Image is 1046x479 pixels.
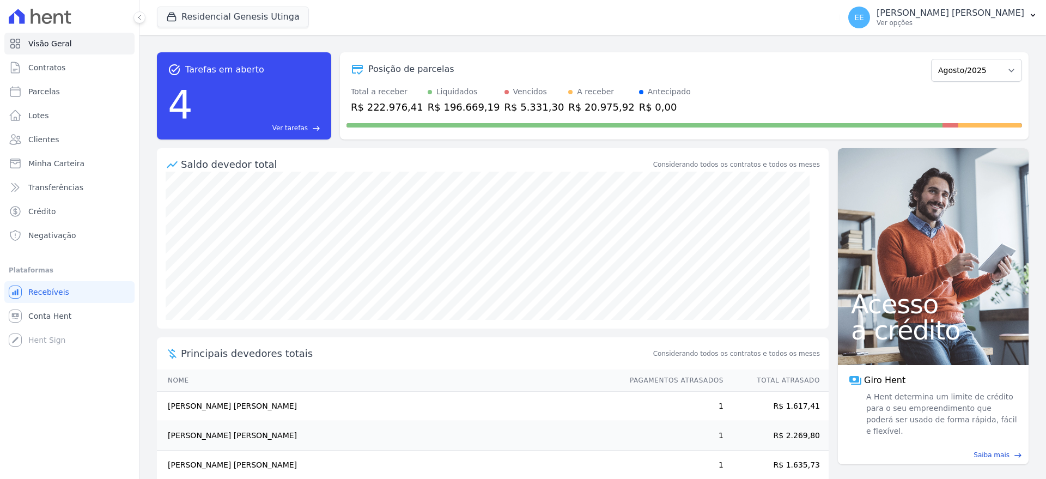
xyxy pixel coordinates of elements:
[181,346,651,361] span: Principais devedores totais
[4,225,135,246] a: Negativação
[4,153,135,174] a: Minha Carteira
[28,206,56,217] span: Crédito
[864,374,905,387] span: Giro Hent
[1014,451,1022,459] span: east
[4,105,135,126] a: Lotes
[513,86,547,98] div: Vencidos
[28,62,65,73] span: Contratos
[648,86,691,98] div: Antecipado
[28,311,71,322] span: Conta Hent
[351,86,423,98] div: Total a receber
[724,421,829,451] td: R$ 2.269,80
[4,201,135,222] a: Crédito
[368,63,454,76] div: Posição de parcelas
[877,8,1024,19] p: [PERSON_NAME] [PERSON_NAME]
[351,100,423,114] div: R$ 222.976,41
[851,291,1015,317] span: Acesso
[619,392,724,421] td: 1
[197,123,320,133] a: Ver tarefas east
[168,76,193,133] div: 4
[28,158,84,169] span: Minha Carteira
[844,450,1022,460] a: Saiba mais east
[864,391,1018,437] span: A Hent determina um limite de crédito para o seu empreendimento que poderá ser usado de forma ráp...
[504,100,564,114] div: R$ 5.331,30
[28,230,76,241] span: Negativação
[9,264,130,277] div: Plataformas
[272,123,308,133] span: Ver tarefas
[974,450,1009,460] span: Saiba mais
[619,421,724,451] td: 1
[181,157,651,172] div: Saldo devedor total
[168,63,181,76] span: task_alt
[312,124,320,132] span: east
[28,134,59,145] span: Clientes
[851,317,1015,343] span: a crédito
[653,160,820,169] div: Considerando todos os contratos e todos os meses
[28,110,49,121] span: Lotes
[568,100,634,114] div: R$ 20.975,92
[428,100,500,114] div: R$ 196.669,19
[157,7,309,27] button: Residencial Genesis Utinga
[639,100,691,114] div: R$ 0,00
[436,86,478,98] div: Liquidados
[854,14,864,21] span: EE
[4,305,135,327] a: Conta Hent
[28,182,83,193] span: Transferências
[4,57,135,78] a: Contratos
[653,349,820,359] span: Considerando todos os contratos e todos os meses
[577,86,614,98] div: A receber
[28,38,72,49] span: Visão Geral
[877,19,1024,27] p: Ver opções
[4,81,135,102] a: Parcelas
[185,63,264,76] span: Tarefas em aberto
[4,281,135,303] a: Recebíveis
[724,392,829,421] td: R$ 1.617,41
[157,421,619,451] td: [PERSON_NAME] [PERSON_NAME]
[724,369,829,392] th: Total Atrasado
[619,369,724,392] th: Pagamentos Atrasados
[157,392,619,421] td: [PERSON_NAME] [PERSON_NAME]
[28,287,69,298] span: Recebíveis
[4,177,135,198] a: Transferências
[840,2,1046,33] button: EE [PERSON_NAME] [PERSON_NAME] Ver opções
[4,129,135,150] a: Clientes
[157,369,619,392] th: Nome
[28,86,60,97] span: Parcelas
[4,33,135,54] a: Visão Geral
